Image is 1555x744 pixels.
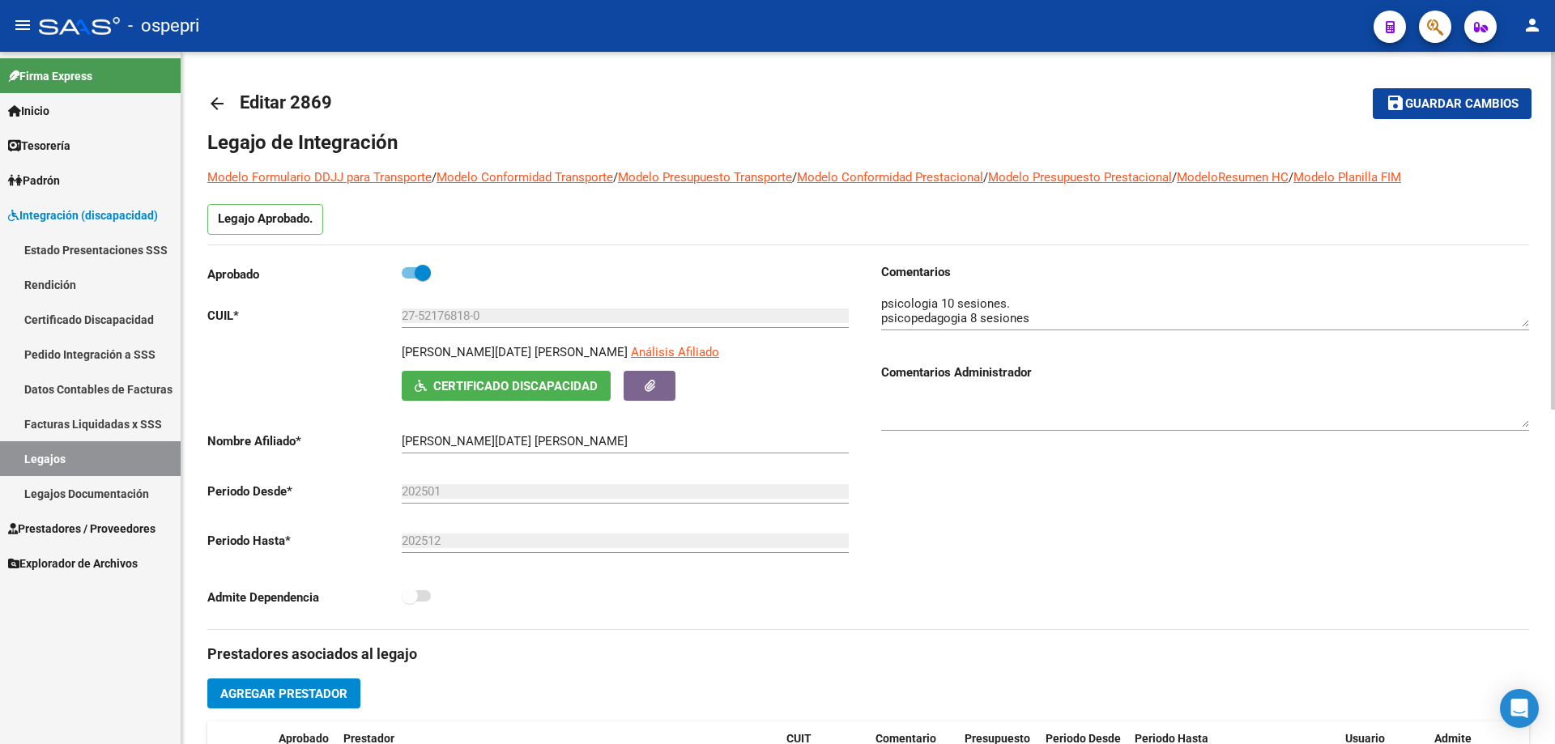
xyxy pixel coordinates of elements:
mat-icon: menu [13,15,32,35]
a: Modelo Conformidad Prestacional [797,170,983,185]
a: Modelo Formulario DDJJ para Transporte [207,170,432,185]
h3: Prestadores asociados al legajo [207,643,1529,665]
span: - ospepri [128,8,199,44]
h1: Legajo de Integración [207,130,1529,155]
mat-icon: save [1386,93,1405,113]
a: ModeloResumen HC [1177,170,1289,185]
p: Legajo Aprobado. [207,204,323,235]
span: Explorador de Archivos [8,555,138,572]
button: Agregar Prestador [207,678,360,708]
div: Open Intercom Messenger [1500,689,1539,728]
a: Modelo Planilla FIM [1293,170,1401,185]
button: Guardar cambios [1373,88,1532,118]
p: Admite Dependencia [207,589,402,606]
a: Modelo Presupuesto Prestacional [988,170,1172,185]
a: Modelo Presupuesto Transporte [618,170,792,185]
span: Editar 2869 [240,92,332,113]
p: Periodo Hasta [207,532,402,550]
h3: Comentarios [881,263,1529,281]
p: Periodo Desde [207,483,402,500]
span: Inicio [8,102,49,120]
button: Certificado Discapacidad [402,371,611,401]
span: Prestadores / Proveedores [8,520,155,538]
span: Tesorería [8,137,70,155]
span: Guardar cambios [1405,97,1519,112]
p: [PERSON_NAME][DATE] [PERSON_NAME] [402,343,628,361]
h3: Comentarios Administrador [881,363,1529,381]
span: Integración (discapacidad) [8,206,158,224]
span: Firma Express [8,67,92,85]
span: Análisis Afiliado [631,345,719,359]
span: Certificado Discapacidad [433,379,598,393]
p: Nombre Afiliado [207,432,402,450]
span: Agregar Prestador [220,687,347,701]
p: CUIL [207,307,402,325]
mat-icon: person [1523,15,1542,35]
mat-icon: arrow_back [207,94,227,113]
span: Padrón [8,172,60,189]
p: Aprobado [207,266,402,283]
a: Modelo Conformidad Transporte [437,170,613,185]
